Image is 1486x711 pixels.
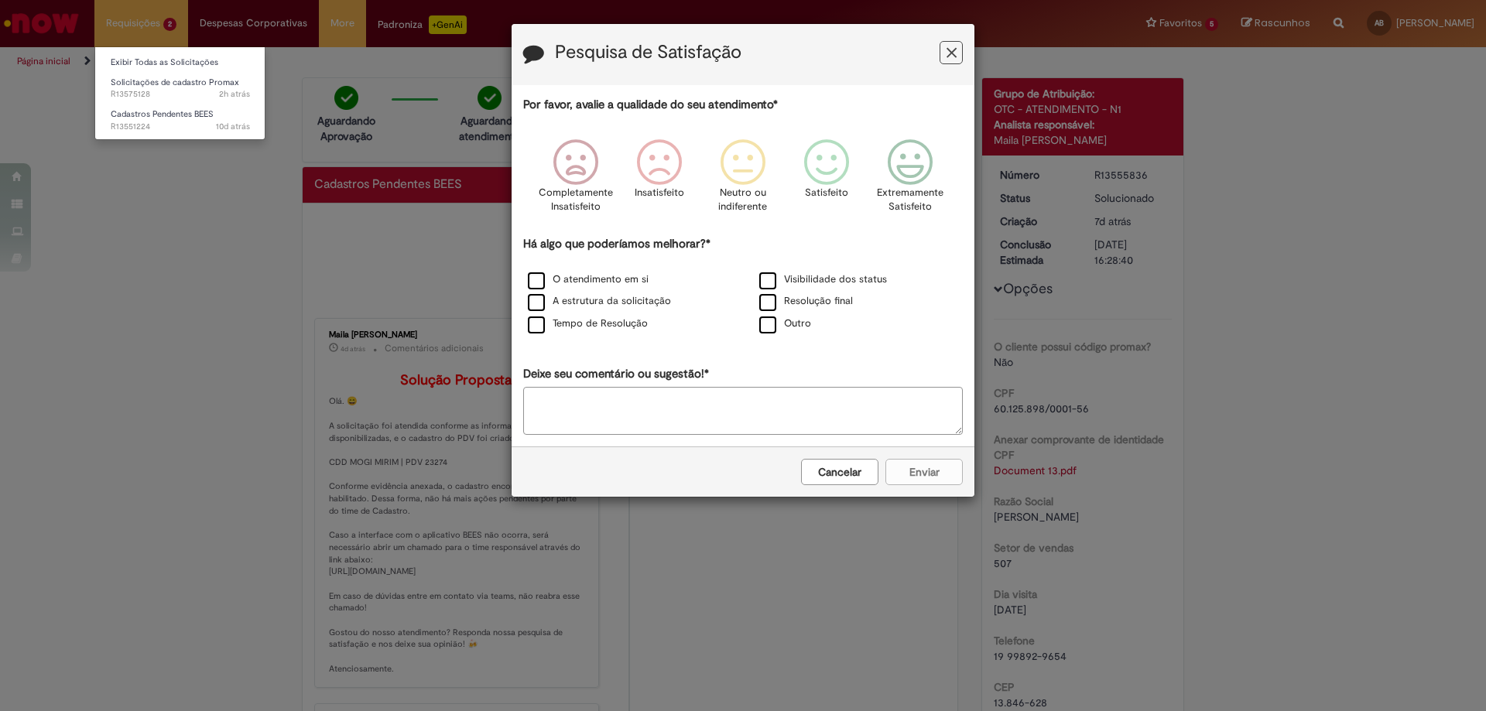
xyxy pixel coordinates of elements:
button: Cancelar [801,459,878,485]
label: Deixe seu comentário ou sugestão!* [523,366,709,382]
label: Visibilidade dos status [759,272,887,287]
label: Tempo de Resolução [528,316,648,331]
div: Extremamente Satisfeito [871,128,950,234]
time: 29/09/2025 08:59:46 [219,88,250,100]
label: O atendimento em si [528,272,649,287]
ul: Requisições [94,46,265,140]
a: Exibir Todas as Solicitações [95,54,265,71]
div: Satisfeito [787,128,866,234]
p: Completamente Insatisfeito [539,186,613,214]
p: Neutro ou indiferente [715,186,771,214]
p: Insatisfeito [635,186,684,200]
p: Extremamente Satisfeito [877,186,943,214]
a: Aberto R13575128 : Solicitações de cadastro Promax [95,74,265,103]
label: Resolução final [759,294,853,309]
span: Cadastros Pendentes BEES [111,108,214,120]
time: 19/09/2025 15:17:27 [216,121,250,132]
p: Satisfeito [805,186,848,200]
span: Solicitações de cadastro Promax [111,77,239,88]
span: 2h atrás [219,88,250,100]
div: Insatisfeito [620,128,699,234]
label: A estrutura da solicitação [528,294,671,309]
label: Por favor, avalie a qualidade do seu atendimento* [523,97,778,113]
a: Aberto R13551224 : Cadastros Pendentes BEES [95,106,265,135]
span: 10d atrás [216,121,250,132]
label: Outro [759,316,811,331]
div: Completamente Insatisfeito [536,128,615,234]
span: R13575128 [111,88,250,101]
div: Há algo que poderíamos melhorar?* [523,236,963,336]
div: Neutro ou indiferente [704,128,782,234]
span: R13551224 [111,121,250,133]
label: Pesquisa de Satisfação [555,43,741,63]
